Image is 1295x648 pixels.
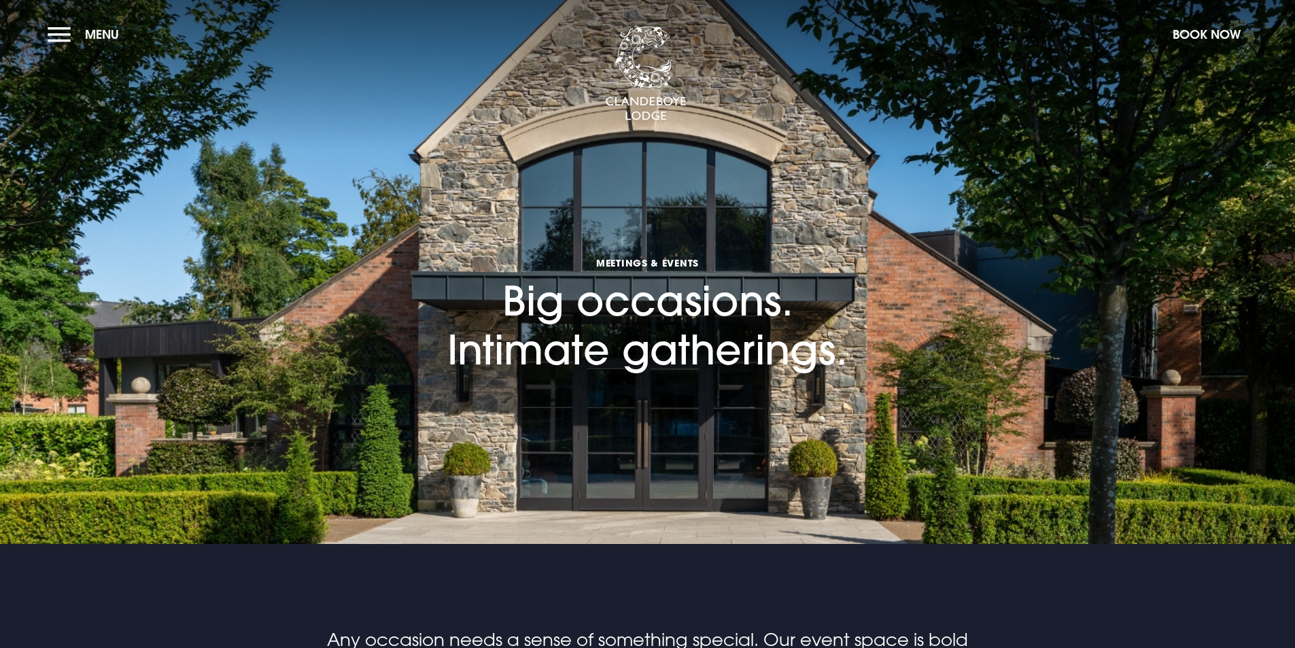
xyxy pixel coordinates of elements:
span: Menu [85,27,119,42]
span: Meetings & Events [447,256,848,269]
button: Book Now [1166,20,1247,49]
img: Clandeboye Lodge [605,27,687,122]
h1: Big occasions. Intimate gatherings. [447,177,848,375]
button: Menu [48,20,126,49]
